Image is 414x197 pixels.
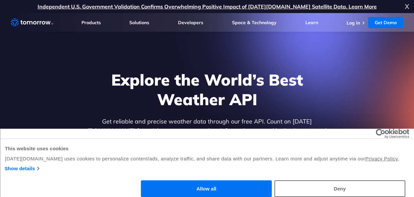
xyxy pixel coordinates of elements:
div: This website uses cookies [5,145,409,153]
a: Get Demo [368,17,403,28]
a: Space & Technology [232,20,277,25]
h1: Explore the World’s Best Weather API [81,70,333,109]
p: Get reliable and precise weather data through our free API. Count on [DATE][DOMAIN_NAME] for quic... [81,117,333,154]
a: Learn [305,20,318,25]
button: Allow all [141,180,272,197]
a: Solutions [129,20,149,25]
button: Deny [274,180,405,197]
a: Privacy Policy [365,156,398,161]
a: Home link [11,18,53,27]
a: Usercentrics Cookiebot - opens in a new window [352,129,409,139]
a: Independent U.S. Government Validation Confirms Overwhelming Positive Impact of [DATE][DOMAIN_NAM... [38,3,377,10]
div: [DATE][DOMAIN_NAME] uses cookies to personalize content/ads, analyze traffic, and share data with... [5,155,409,163]
a: Show details [5,165,39,172]
a: Log In [347,20,360,26]
a: Developers [178,20,203,25]
a: Products [81,20,101,25]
